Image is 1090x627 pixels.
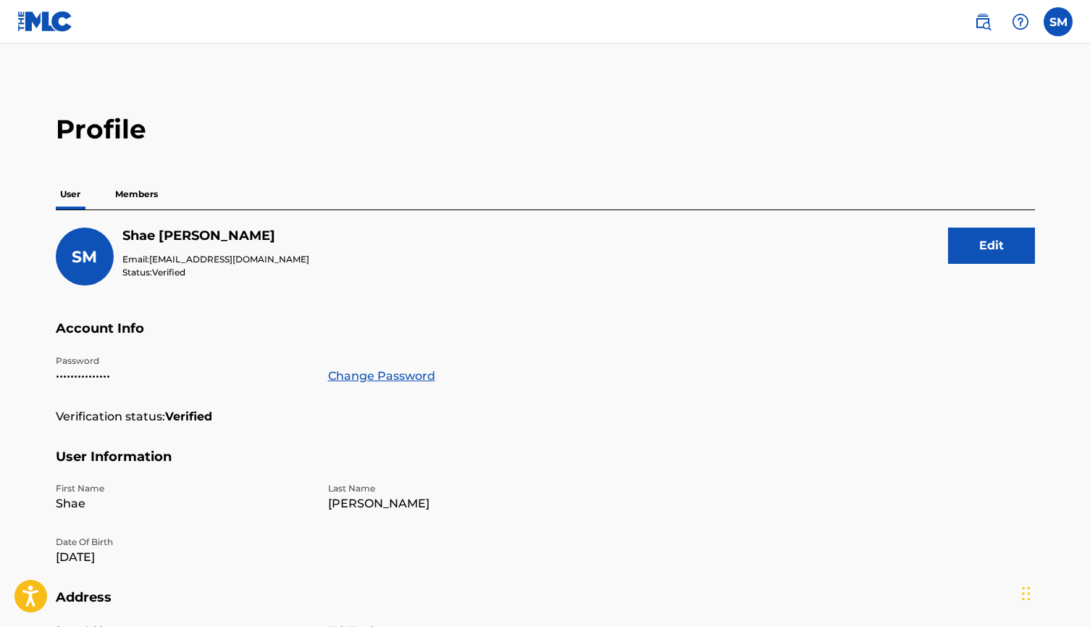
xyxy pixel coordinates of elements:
[328,495,583,512] p: [PERSON_NAME]
[56,408,165,425] p: Verification status:
[122,253,309,266] p: Email:
[72,247,97,267] span: SM
[56,354,311,368] p: Password
[56,549,311,566] p: [DATE]
[56,589,1035,623] h5: Address
[328,368,435,385] a: Change Password
[328,482,583,495] p: Last Name
[1049,406,1090,526] iframe: Resource Center
[1012,13,1029,30] img: help
[111,179,162,209] p: Members
[56,449,1035,483] h5: User Information
[1018,557,1090,627] iframe: Chat Widget
[1044,7,1073,36] div: User Menu
[56,113,1035,146] h2: Profile
[1006,7,1035,36] div: Help
[165,408,212,425] strong: Verified
[122,266,309,279] p: Status:
[968,7,997,36] a: Public Search
[1022,572,1031,615] div: Drag
[948,228,1035,264] button: Edit
[974,13,992,30] img: search
[56,179,85,209] p: User
[17,11,73,32] img: MLC Logo
[56,368,311,385] p: •••••••••••••••
[56,320,1035,354] h5: Account Info
[56,482,311,495] p: First Name
[122,228,309,244] h5: Shae McLeod
[149,254,309,265] span: [EMAIL_ADDRESS][DOMAIN_NAME]
[56,495,311,512] p: Shae
[56,536,311,549] p: Date Of Birth
[152,267,185,278] span: Verified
